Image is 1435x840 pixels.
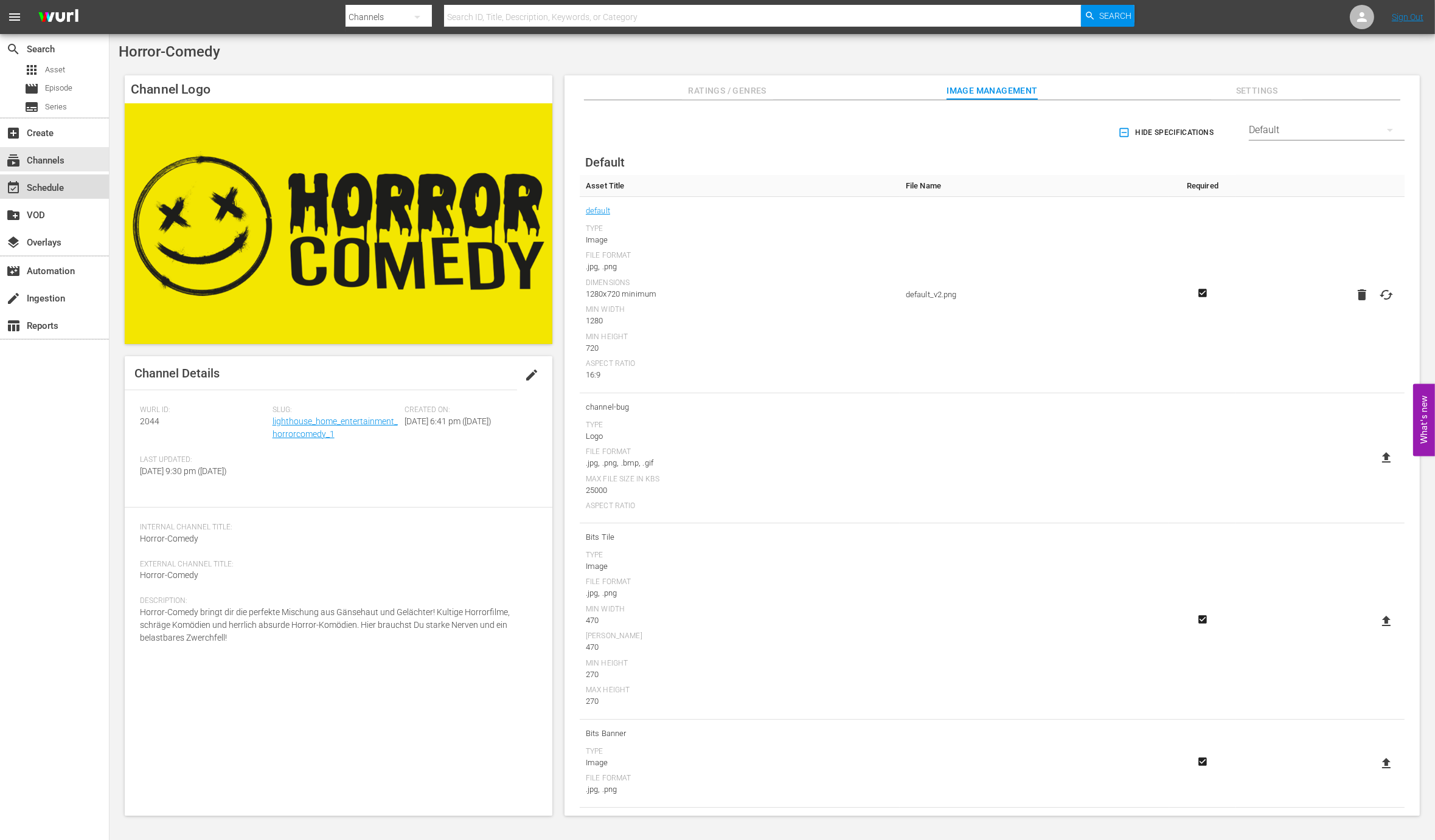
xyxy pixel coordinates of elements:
div: .jpg, .png [586,587,894,599]
span: Create [6,126,21,140]
div: Max Height [586,686,894,695]
span: Last Updated: [140,455,266,465]
svg: Required [1195,614,1210,625]
div: Type [586,224,894,234]
td: default_v2.png [900,197,1169,393]
span: Channels [6,153,21,168]
button: edit [517,360,546,390]
div: File Format [586,251,894,261]
span: Series [45,101,67,113]
div: Type [586,421,894,430]
div: 270 [586,695,894,707]
th: Asset Title [580,175,900,197]
div: .jpg, .png, .bmp, .gif [586,457,894,469]
span: edit [524,368,539,382]
span: Bits Banner [586,726,894,742]
svg: Required [1195,756,1210,767]
span: Image Management [947,83,1038,98]
span: Overlays [6,235,21,250]
span: Horror-Comedy [140,534,198,543]
span: Episode [45,82,72,94]
span: Horror-Comedy [140,570,198,580]
span: [DATE] 9:30 pm ([DATE]) [140,466,227,476]
span: Asset [24,63,39,77]
img: Horror-Comedy [125,103,552,343]
span: Horror-Comedy [119,43,220,60]
div: Logo [586,430,894,442]
button: Hide Specifications [1116,115,1218,150]
span: Bits Tile [586,529,894,545]
div: 470 [586,615,894,627]
span: channel-bug [586,399,894,415]
div: File Format [586,447,894,457]
a: Sign Out [1392,12,1423,22]
span: Wurl ID: [140,405,266,415]
div: Aspect Ratio [586,501,894,511]
span: Schedule [6,181,21,195]
div: 25000 [586,484,894,497]
span: Description: [140,596,531,606]
div: Min Width [586,305,894,315]
a: lighthouse_home_entertainment_horrorcomedy_1 [273,416,398,439]
span: Channel Details [134,366,220,380]
div: File Format [586,577,894,587]
a: default [586,203,610,219]
div: 270 [586,669,894,681]
div: Min Height [586,659,894,669]
span: Episode [24,81,39,96]
span: Horror-Comedy bringt dir die perfekte Mischung aus Gänsehaut und Gelächter! Kultige Horrorfilme, ... [140,607,510,642]
span: Settings [1211,83,1302,98]
div: Min Height [586,332,894,342]
div: Dimensions [586,278,894,288]
th: File Name [900,175,1169,197]
span: Hide Specifications [1121,126,1214,139]
span: Ratings / Genres [682,83,773,98]
div: Image [586,757,894,769]
span: Ingestion [6,291,21,306]
div: .jpg, .png [586,261,894,273]
div: Image [586,560,894,573]
div: 16:9 [586,369,894,381]
span: Created On: [405,405,531,415]
div: Max File Size In Kbs [586,475,894,484]
span: [DATE] 6:41 pm ([DATE]) [405,416,492,426]
span: Asset [45,64,65,76]
div: .jpg, .png [586,783,894,796]
span: Reports [6,318,21,333]
span: VOD [6,208,21,222]
span: External Channel Title: [140,560,531,570]
div: 470 [586,641,894,653]
div: 1280x720 minimum [586,288,894,300]
span: Default [585,155,625,170]
span: menu [7,10,22,24]
span: Slug: [273,405,399,415]
h4: Channel Logo [125,75,552,103]
div: File Format [586,774,894,783]
img: ans4CAIJ8jUAAAAAAAAAAAAAAAAAAAAAAAAgQb4GAAAAAAAAAAAAAAAAAAAAAAAAJMjXAAAAAAAAAAAAAAAAAAAAAAAAgAT5G... [29,3,88,32]
div: Default [1249,113,1405,147]
span: 2044 [140,416,159,426]
div: Type [586,747,894,757]
div: Type [586,551,894,560]
span: Search [6,42,21,57]
div: [PERSON_NAME] [586,632,894,641]
svg: Required [1195,287,1210,298]
span: Automation [6,264,21,278]
span: Internal Channel Title: [140,523,531,532]
span: Series [24,100,39,114]
span: Search [1099,5,1131,27]
div: Aspect Ratio [586,359,894,369]
button: Search [1081,5,1134,27]
th: Required [1169,175,1237,197]
div: Min Width [586,605,894,615]
div: 720 [586,342,894,354]
div: 1280 [586,315,894,327]
button: Open Feedback Widget [1413,384,1435,456]
div: Image [586,234,894,246]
